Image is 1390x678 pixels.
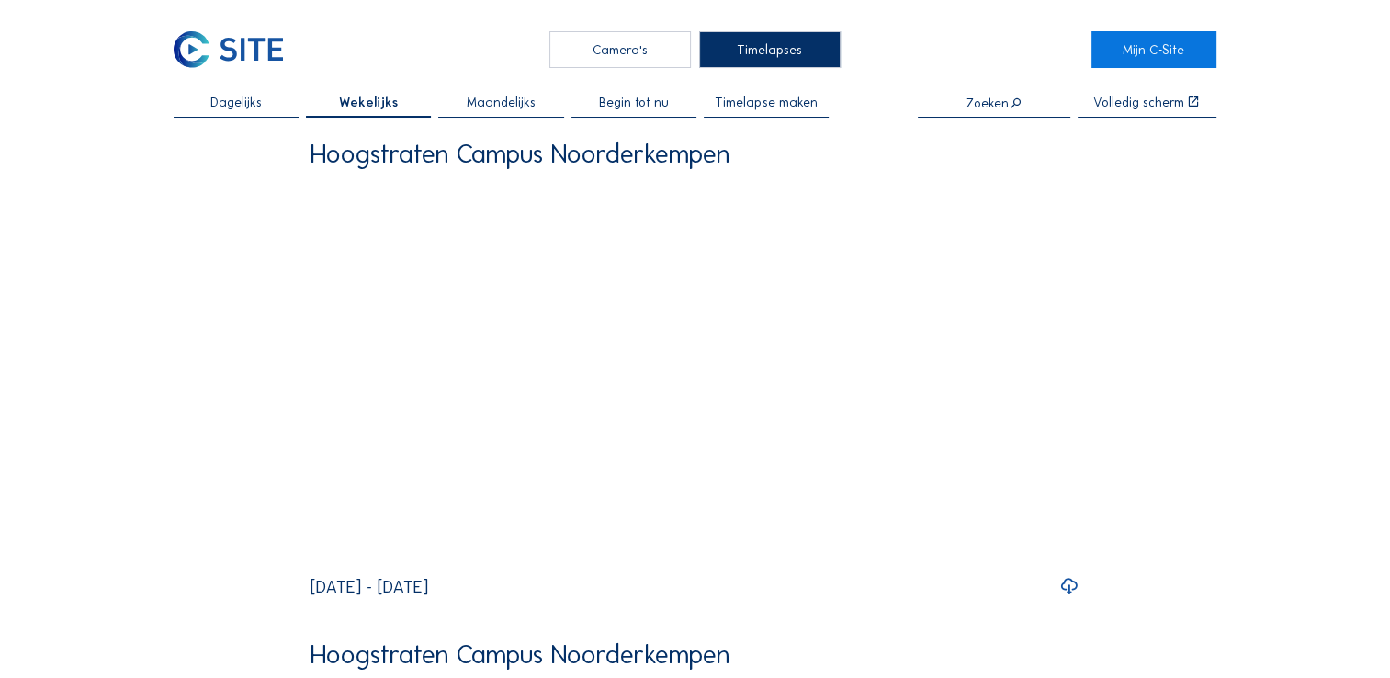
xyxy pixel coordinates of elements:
[311,642,729,669] div: Hoogstraten Campus Noorderkempen
[599,96,669,108] span: Begin tot nu
[311,180,1079,564] video: Your browser does not support the video tag.
[1093,96,1184,108] div: Volledig scherm
[210,96,262,108] span: Dagelijks
[699,31,841,68] div: Timelapses
[311,579,428,596] div: [DATE] - [DATE]
[174,31,299,68] a: C-SITE Logo
[174,31,283,68] img: C-SITE Logo
[1091,31,1216,68] a: Mijn C-Site
[311,141,729,168] div: Hoogstraten Campus Noorderkempen
[339,96,398,108] span: Wekelijks
[549,31,691,68] div: Camera's
[467,96,536,108] span: Maandelijks
[715,96,817,108] span: Timelapse maken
